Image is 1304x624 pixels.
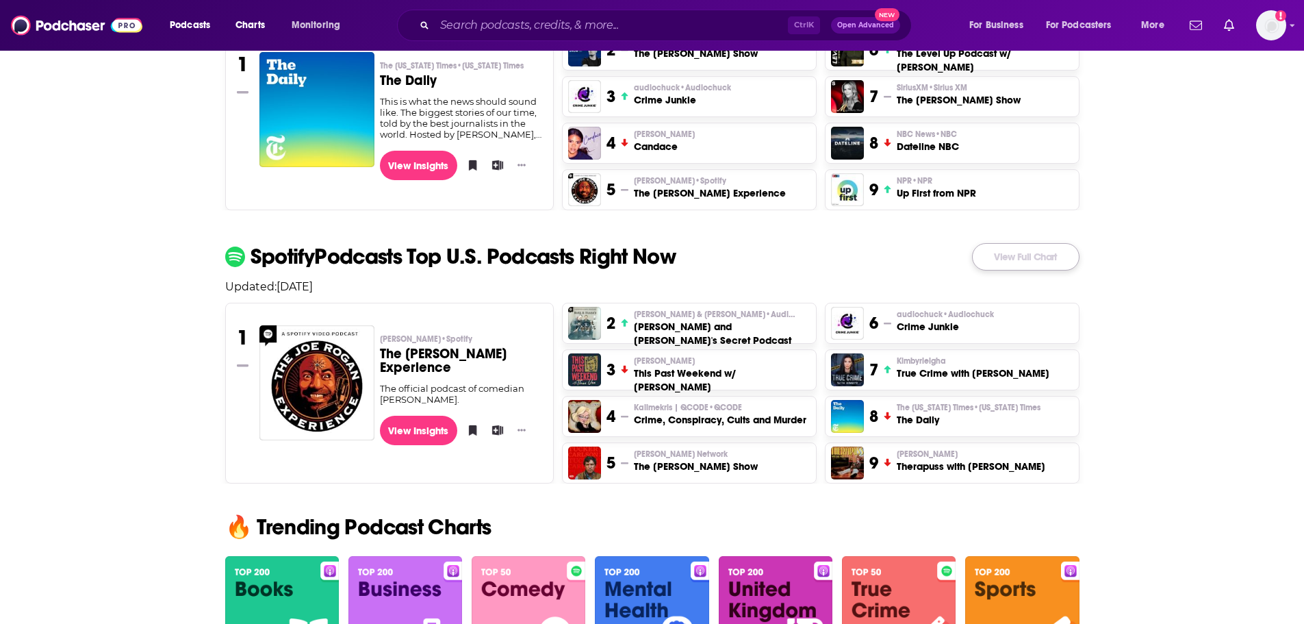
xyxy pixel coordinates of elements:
[380,60,524,71] span: The [US_STATE] Times
[634,82,731,107] a: audiochuck•AudiochuckCrime Junkie
[897,309,994,320] p: audiochuck • Audiochuck
[1256,10,1286,40] img: User Profile
[897,355,946,366] span: Kimbyrleigha
[259,52,374,166] a: The Daily
[831,447,864,479] a: Therapuss with Jake Shane
[869,179,878,200] h3: 9
[831,127,864,160] a: Dateline NBC
[441,334,472,344] span: • Spotify
[634,402,806,413] p: Kallmekris | QCODE • QCODE
[634,82,731,93] p: audiochuck • Audiochuck
[897,402,1040,427] a: The [US_STATE] Times•[US_STATE] TimesThe Daily
[897,309,994,334] a: audiochuck•AudiochuckCrime Junkie
[831,400,864,433] a: The Daily
[380,334,472,345] span: [PERSON_NAME]
[568,400,601,433] a: Crime, Conspiracy, Cults and Murder
[634,355,810,394] a: [PERSON_NAME]This Past Weekend w/ [PERSON_NAME]
[634,140,695,153] h3: Candace
[282,14,358,36] button: open menu
[897,355,1049,380] a: KimbyrleighaTrue Crime with [PERSON_NAME]
[568,353,601,386] img: This Past Weekend w/ Theo Von
[606,133,615,153] h3: 4
[1184,14,1207,37] a: Show notifications dropdown
[11,12,142,38] a: Podchaser - Follow, Share and Rate Podcasts
[875,8,899,21] span: New
[634,449,728,460] span: [PERSON_NAME] Network
[568,173,601,206] img: The Joe Rogan Experience
[897,129,959,140] p: NBC News • NBC
[380,74,542,88] h3: The Daily
[831,80,864,113] img: The Megyn Kelly Show
[160,14,228,36] button: open menu
[251,246,676,268] p: Spotify Podcasts Top U.S. Podcasts Right Now
[170,16,210,35] span: Podcasts
[912,176,932,186] span: • NPR
[897,402,1040,413] span: The [US_STATE] Times
[960,14,1040,36] button: open menu
[227,14,273,36] a: Charts
[214,516,1090,538] h2: 🔥 Trending Podcast Charts
[259,52,374,167] img: The Daily
[606,360,615,380] h3: 3
[512,158,531,172] button: Show More Button
[568,80,601,113] img: Crime Junkie
[897,186,976,200] h3: Up First from NPR
[606,313,615,334] h3: 2
[380,347,542,375] h3: The [PERSON_NAME] Experience
[972,243,1079,271] a: View Full Chart
[897,175,976,186] p: NPR • NPR
[837,22,894,29] span: Open Advanced
[831,17,900,34] button: Open AdvancedNew
[897,320,994,334] h3: Crime Junkie
[869,133,878,153] h3: 8
[634,82,731,93] span: audiochuck
[380,383,542,405] div: The official podcast of comedian [PERSON_NAME].
[869,86,878,107] h3: 7
[897,82,1021,107] a: SiriusXM•Sirius XMThe [PERSON_NAME] Show
[831,307,864,340] a: Crime Junkie
[634,402,806,427] a: Kallmekris | QCODE•QCODECrime, Conspiracy, Cults and Murder
[1256,10,1286,40] span: Logged in as egilfenbaum
[634,175,726,186] span: [PERSON_NAME]
[568,307,601,340] img: Matt and Shane's Secret Podcast
[869,406,878,427] h3: 8
[695,176,726,186] span: • Spotify
[457,61,524,71] span: • [US_STATE] Times
[380,60,542,96] a: The [US_STATE] Times•[US_STATE] TimesThe Daily
[897,129,957,140] span: NBC News
[487,420,501,440] button: Add to List
[897,175,976,200] a: NPR•NPRUp First from NPR
[831,353,864,386] img: True Crime with Kimbyr
[568,127,601,160] img: Candace
[380,334,542,383] a: [PERSON_NAME]•SpotifyThe [PERSON_NAME] Experience
[634,355,695,366] span: [PERSON_NAME]
[897,82,967,93] span: SiriusXM
[634,129,695,140] p: Candace Owens
[634,186,786,200] h3: The [PERSON_NAME] Experience
[380,60,542,71] p: The New York Times • New York Times
[435,14,788,36] input: Search podcasts, credits, & more...
[259,325,374,440] img: The Joe Rogan Experience
[788,16,820,34] span: Ctrl K
[568,447,601,479] img: The Tucker Carlson Show
[634,449,758,460] p: Tucker Carlson Network
[1218,14,1240,37] a: Show notifications dropdown
[897,460,1045,473] h3: Therapuss with [PERSON_NAME]
[973,403,1040,412] span: • [US_STATE] Times
[1141,16,1164,35] span: More
[831,173,864,206] img: Up First from NPR
[680,83,731,92] span: • Audiochuck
